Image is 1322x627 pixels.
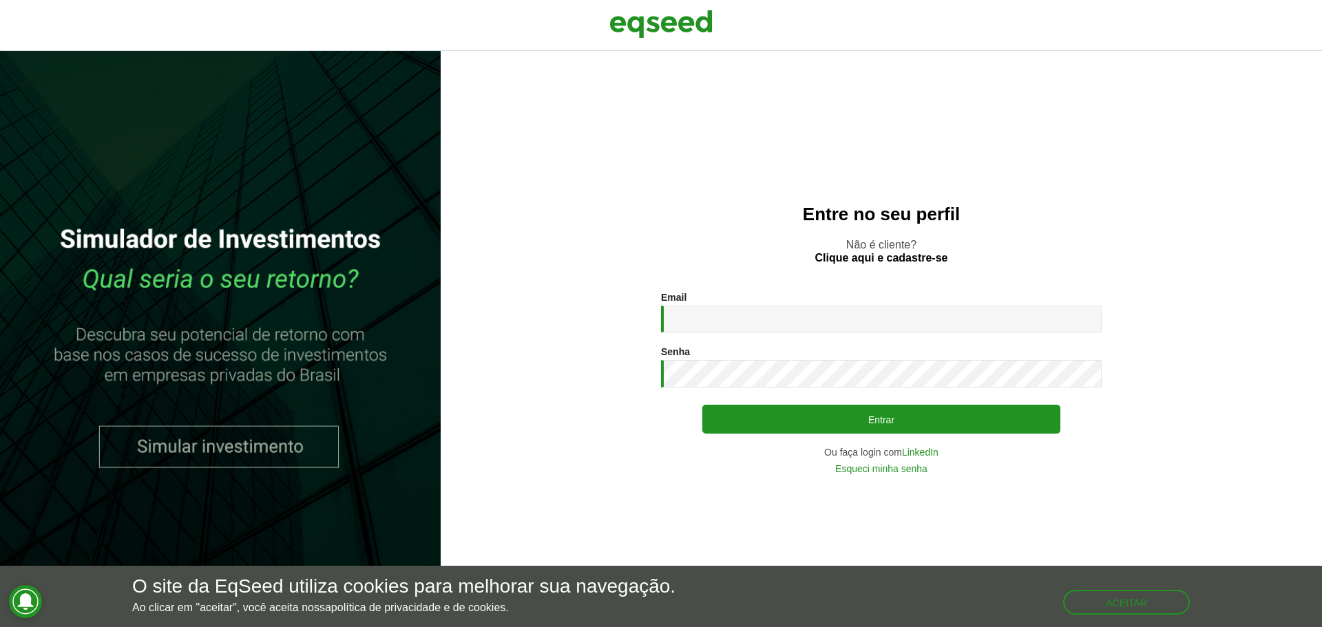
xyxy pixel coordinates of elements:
h5: O site da EqSeed utiliza cookies para melhorar sua navegação. [132,576,675,597]
a: LinkedIn [902,447,938,457]
button: Entrar [702,405,1060,434]
a: Clique aqui e cadastre-se [815,253,948,264]
a: política de privacidade e de cookies [331,602,506,613]
label: Email [661,293,686,302]
div: Ou faça login com [661,447,1102,457]
p: Não é cliente? [468,238,1294,264]
a: Esqueci minha senha [835,464,927,474]
h2: Entre no seu perfil [468,204,1294,224]
button: Aceitar [1063,590,1190,615]
img: EqSeed Logo [609,7,713,41]
p: Ao clicar em "aceitar", você aceita nossa . [132,601,675,614]
label: Senha [661,347,690,357]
